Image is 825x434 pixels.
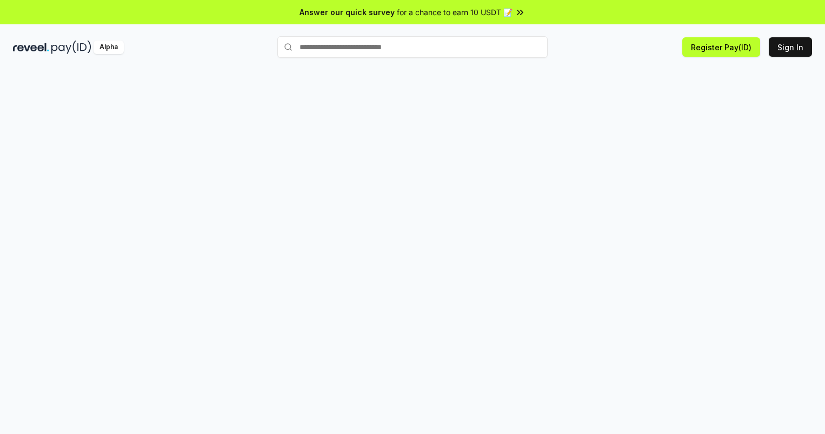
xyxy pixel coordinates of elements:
[769,37,812,57] button: Sign In
[300,6,395,18] span: Answer our quick survey
[397,6,513,18] span: for a chance to earn 10 USDT 📝
[682,37,760,57] button: Register Pay(ID)
[51,41,91,54] img: pay_id
[13,41,49,54] img: reveel_dark
[94,41,124,54] div: Alpha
